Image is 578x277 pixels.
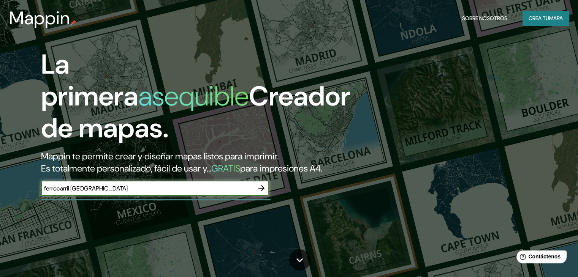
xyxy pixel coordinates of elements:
font: para impresiones A4. [240,162,322,174]
button: Sobre nosotros [459,11,510,25]
button: Crea tumapa [523,11,569,25]
font: Sobre nosotros [462,15,507,22]
font: Mappin te permite crear y diseñar mapas listos para imprimir. [41,150,279,162]
font: Es totalmente personalizado, fácil de usar y... [41,162,211,174]
font: asequible [138,79,249,114]
input: Elige tu lugar favorito [41,184,254,193]
font: Mappin [9,6,70,30]
font: Creador de mapas. [41,79,350,146]
img: pin de mapeo [70,20,76,26]
font: Crea tu [529,15,549,22]
font: GRATIS [211,162,240,174]
font: La primera [41,47,138,114]
font: mapa [549,15,563,22]
iframe: Lanzador de widgets de ayuda [510,247,570,269]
